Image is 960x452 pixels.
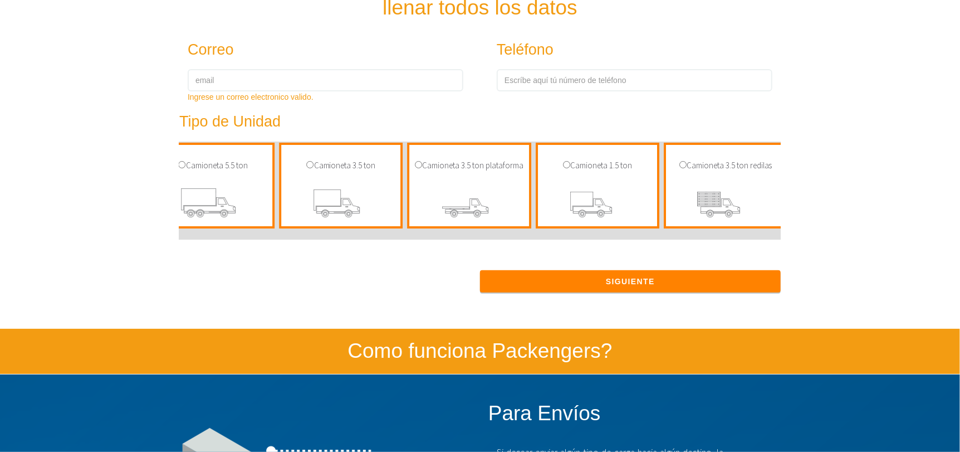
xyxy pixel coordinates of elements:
[672,159,780,172] p: Camioneta 3.5 ton redilas
[674,183,777,226] img: transporte de carga camioneta 3.5 ton redilas
[161,183,264,226] img: transporte de carga camioneta 5.5 ton
[179,114,729,130] h3: Tipo de Unidad
[904,396,947,439] iframe: Drift Widget Chat Controller
[418,183,521,226] img: transporte de carga camioneta 3.5 ton plataforma
[290,183,392,226] img: transporte de carga camioneta 3.5 ton
[497,69,772,91] input: Escríbe aquí tú número de teléfono
[188,42,439,59] h3: Correo
[188,69,463,91] input: email
[163,340,797,363] h2: Como funciona Packengers?
[546,183,649,226] img: transporte de carga camioneta 1.5 ton
[497,42,748,59] h3: Teléfono
[415,159,523,172] p: Camioneta 3.5 ton plataforma
[188,91,463,103] div: Ingrese un correo electronico valido.
[480,270,781,293] button: Siguiente
[543,159,652,172] p: Camioneta 1.5 ton
[159,159,267,172] p: Camioneta 5.5 ton
[287,159,395,172] p: Camioneta 3.5 ton
[488,402,781,425] h2: Para Envíos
